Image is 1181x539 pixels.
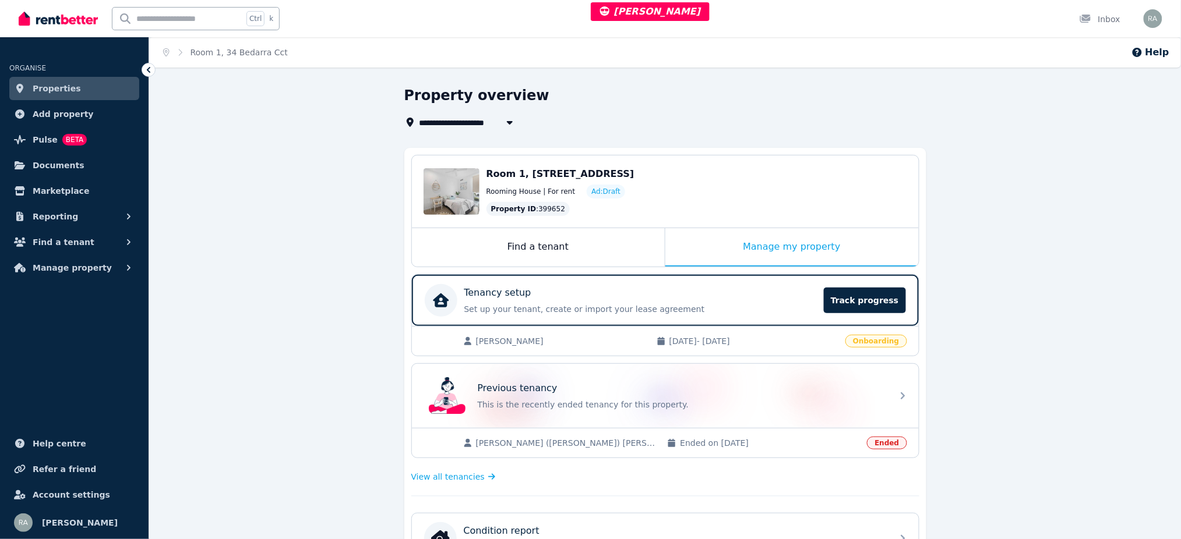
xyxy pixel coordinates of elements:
[33,158,84,172] span: Documents
[9,77,139,100] a: Properties
[9,458,139,481] a: Refer a friend
[9,179,139,203] a: Marketplace
[33,107,94,121] span: Add property
[9,205,139,228] button: Reporting
[246,11,265,26] span: Ctrl
[491,204,537,214] span: Property ID
[9,64,46,72] span: ORGANISE
[486,168,634,179] span: Room 1, [STREET_ADDRESS]
[9,102,139,126] a: Add property
[1080,13,1120,25] div: Inbox
[824,288,905,313] span: Track progress
[464,303,817,315] p: Set up your tenant, create or import your lease agreement
[680,437,860,449] span: Ended on [DATE]
[19,10,98,27] img: RentBetter
[9,256,139,279] button: Manage property
[1131,45,1169,59] button: Help
[600,6,701,17] span: [PERSON_NAME]
[476,437,656,449] span: [PERSON_NAME] ([PERSON_NAME]) [PERSON_NAME]
[33,488,110,502] span: Account settings
[14,513,33,532] img: Rochelle Alvarez
[591,187,621,196] span: Ad: Draft
[9,154,139,177] a: Documents
[269,14,273,23] span: k
[411,471,496,483] a: View all tenancies
[33,81,81,95] span: Properties
[33,184,89,198] span: Marketplace
[464,524,540,538] p: Condition report
[9,432,139,455] a: Help centre
[9,231,139,254] button: Find a tenant
[478,381,558,395] p: Previous tenancy
[62,134,87,146] span: BETA
[464,286,531,300] p: Tenancy setup
[33,261,112,275] span: Manage property
[669,335,838,347] span: [DATE] - [DATE]
[9,483,139,506] a: Account settings
[1144,9,1162,28] img: Rochelle Alvarez
[149,37,302,68] nav: Breadcrumb
[845,335,907,347] span: Onboarding
[867,437,907,449] span: Ended
[486,187,576,196] span: Rooming House | For rent
[411,471,485,483] span: View all tenancies
[429,377,466,414] img: Previous tenancy
[486,202,570,216] div: : 399652
[42,516,118,530] span: [PERSON_NAME]
[478,399,886,410] p: This is the recently ended tenancy for this property.
[412,364,919,428] a: Previous tenancyPrevious tenancyThis is the recently ended tenancy for this property.
[412,275,919,326] a: Tenancy setupSet up your tenant, create or import your lease agreementTrack progress
[33,462,96,476] span: Refer a friend
[665,228,919,267] div: Manage my property
[412,228,665,267] div: Find a tenant
[404,86,549,105] h1: Property overview
[9,128,139,151] a: PulseBETA
[33,133,58,147] span: Pulse
[33,210,78,224] span: Reporting
[476,335,645,347] span: [PERSON_NAME]
[33,235,94,249] span: Find a tenant
[33,437,86,451] span: Help centre
[191,48,288,57] a: Room 1, 34 Bedarra Cct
